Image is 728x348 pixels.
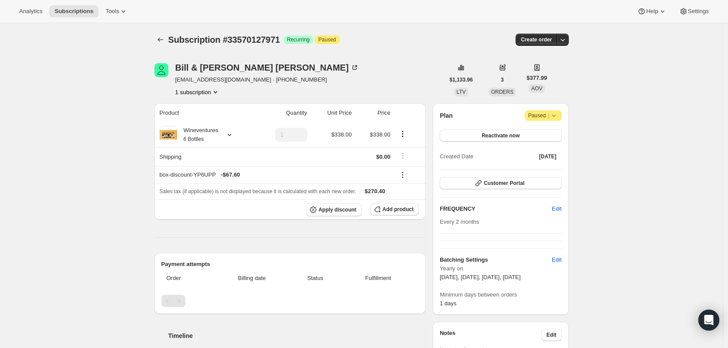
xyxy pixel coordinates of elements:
[440,205,552,213] h2: FREQUENCY
[161,295,419,307] nav: Pagination
[552,256,561,264] span: Edit
[365,188,385,194] span: $270.40
[484,180,524,187] span: Customer Portal
[175,88,220,96] button: Product actions
[516,34,557,46] button: Create order
[534,150,562,163] button: [DATE]
[491,89,513,95] span: ORDERS
[168,35,280,44] span: Subscription #33570127971
[177,126,218,143] div: Wineventures
[531,85,542,92] span: AOV
[254,103,310,123] th: Quantity
[688,8,709,15] span: Settings
[440,300,456,307] span: 1 days
[383,206,414,213] span: Add product
[376,154,391,160] span: $0.00
[355,103,393,123] th: Price
[698,310,719,331] div: Open Intercom Messenger
[440,152,473,161] span: Created Date
[528,111,558,120] span: Paused
[440,290,561,299] span: Minimum days between orders
[548,112,549,119] span: |
[632,5,672,17] button: Help
[440,329,541,341] h3: Notes
[547,331,557,338] span: Edit
[526,74,547,82] span: $377.99
[496,74,509,86] button: 3
[674,5,714,17] button: Settings
[161,260,419,269] h2: Payment attempts
[440,218,479,225] span: Every 2 months
[450,76,473,83] span: $1,133.96
[221,171,240,179] span: - $67.60
[154,147,254,166] th: Shipping
[293,274,338,283] span: Status
[440,264,561,273] span: Yearly on
[184,136,204,142] small: 6 Bottles
[310,103,355,123] th: Unit Price
[14,5,48,17] button: Analytics
[175,63,359,72] div: Bill & [PERSON_NAME] [PERSON_NAME]
[552,205,561,213] span: Edit
[370,131,390,138] span: $338.00
[160,188,356,194] span: Sales tax (if applicable) is not displayed because it is calculated with each new order.
[19,8,42,15] span: Analytics
[457,89,466,95] span: LTV
[168,331,426,340] h2: Timeline
[55,8,93,15] span: Subscriptions
[175,75,359,84] span: [EMAIL_ADDRESS][DOMAIN_NAME] · [PHONE_NUMBER]
[154,103,254,123] th: Product
[306,203,362,216] button: Apply discount
[370,203,419,215] button: Add product
[440,111,453,120] h2: Plan
[154,34,167,46] button: Subscriptions
[440,177,561,189] button: Customer Portal
[482,132,520,139] span: Reactivate now
[440,256,552,264] h6: Batching Settings
[501,76,504,83] span: 3
[106,8,119,15] span: Tools
[444,74,478,86] button: $1,133.96
[539,153,557,160] span: [DATE]
[547,253,567,267] button: Edit
[396,129,410,139] button: Product actions
[440,274,520,280] span: [DATE], [DATE], [DATE], [DATE]
[318,206,356,213] span: Apply discount
[154,63,168,77] span: Bill & Rebecca Marty
[646,8,658,15] span: Help
[318,36,336,43] span: Paused
[440,130,561,142] button: Reactivate now
[547,202,567,216] button: Edit
[216,274,288,283] span: Billing date
[521,36,552,43] span: Create order
[161,269,214,288] th: Order
[160,171,391,179] div: box-discount-YP6UPP
[100,5,133,17] button: Tools
[49,5,99,17] button: Subscriptions
[287,36,310,43] span: Recurring
[396,151,410,160] button: Shipping actions
[332,131,352,138] span: $338.00
[541,329,562,341] button: Edit
[343,274,414,283] span: Fulfillment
